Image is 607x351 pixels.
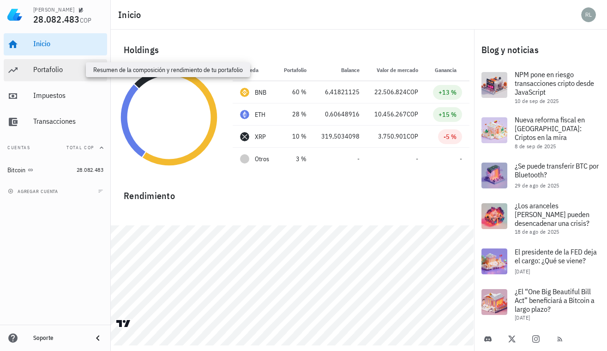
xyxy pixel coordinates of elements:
span: El presidente de la FED deja el cargo: ¿Qué se viene? [515,247,597,265]
span: 22.506.824 [374,88,407,96]
span: Ganancia [435,67,462,73]
div: BNB [255,88,267,97]
span: - [460,155,462,163]
a: ¿Los aranceles [PERSON_NAME] pueden desencadenar una crisis? 18 de ago de 2025 [474,196,607,241]
div: 0,60648916 [321,109,360,119]
a: Bitcoin 28.082.483 [4,159,107,181]
span: 10.456.267 [374,110,407,118]
span: COP [407,132,418,140]
span: [DATE] [515,268,530,275]
div: Portafolio [33,65,103,74]
span: ¿Se puede transferir BTC por Bluetooth? [515,161,599,179]
th: Portafolio [276,59,314,81]
img: LedgiFi [7,7,22,22]
span: - [357,155,360,163]
div: Blog y noticias [474,35,607,65]
a: Charting by TradingView [115,319,132,328]
span: agregar cuenta [10,188,58,194]
button: agregar cuenta [6,187,62,196]
div: ETH-icon [240,110,249,119]
a: Portafolio [4,59,107,81]
span: 3.750.901 [378,132,407,140]
div: 6,41821125 [321,87,360,97]
span: ¿El “One Big Beautiful Bill Act” beneficiará a Bitcoin a largo plazo? [515,287,595,314]
th: Moneda [233,59,276,81]
span: Nueva reforma fiscal en [GEOGRAPHIC_DATA]: Criptos en la mira [515,115,585,142]
div: 319,5034098 [321,132,360,141]
div: 3 % [284,154,307,164]
a: El presidente de la FED deja el cargo: ¿Qué se viene? [DATE] [474,241,607,282]
div: Soporte [33,334,85,342]
th: Balance [314,59,367,81]
span: ¿Los aranceles [PERSON_NAME] pueden desencadenar una crisis? [515,201,589,228]
span: 8 de sep de 2025 [515,143,556,150]
span: Total COP [66,145,94,151]
a: Inicio [4,33,107,55]
div: Impuestos [33,91,103,100]
div: -5 % [444,132,457,141]
div: Holdings [116,35,469,65]
span: 18 de ago de 2025 [515,228,559,235]
span: COP [407,110,418,118]
a: NPM pone en riesgo transacciones cripto desde JavaScript 10 de sep de 2025 [474,65,607,110]
div: 28 % [284,109,307,119]
div: Inicio [33,39,103,48]
div: Rendimiento [116,181,469,203]
div: XRP-icon [240,132,249,141]
div: avatar [581,7,596,22]
div: ETH [255,110,266,119]
div: Bitcoin [7,166,26,174]
div: 60 % [284,87,307,97]
span: Otros [255,154,269,164]
span: 28.082.483 [77,166,103,173]
span: 10 de sep de 2025 [515,97,559,104]
a: Transacciones [4,111,107,133]
h1: Inicio [118,7,145,22]
span: 28.082.483 [33,13,80,25]
span: - [416,155,418,163]
a: ¿El “One Big Beautiful Bill Act” beneficiará a Bitcoin a largo plazo? [DATE] [474,282,607,327]
span: [DATE] [515,314,530,321]
span: 29 de ago de 2025 [515,182,559,189]
div: 10 % [284,132,307,141]
div: Transacciones [33,117,103,126]
span: COP [407,88,418,96]
th: Valor de mercado [367,59,426,81]
span: COP [80,16,92,24]
div: BNB-icon [240,88,249,97]
a: Nueva reforma fiscal en [GEOGRAPHIC_DATA]: Criptos en la mira 8 de sep de 2025 [474,110,607,155]
button: CuentasTotal COP [4,137,107,159]
div: +15 % [439,110,457,119]
a: Impuestos [4,85,107,107]
div: XRP [255,132,266,141]
div: [PERSON_NAME] [33,6,74,13]
a: ¿Se puede transferir BTC por Bluetooth? 29 de ago de 2025 [474,155,607,196]
div: +13 % [439,88,457,97]
span: NPM pone en riesgo transacciones cripto desde JavaScript [515,70,594,97]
